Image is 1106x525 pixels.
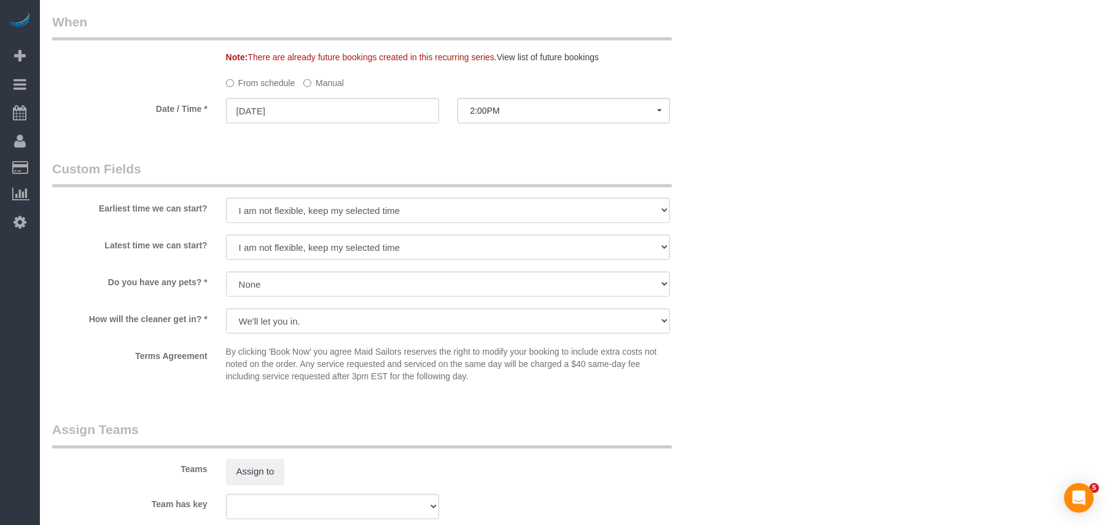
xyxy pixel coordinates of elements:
label: Terms Agreement [43,345,217,362]
label: Latest time we can start? [43,235,217,251]
input: From schedule [226,79,234,87]
label: How will the cleaner get in? * [43,309,217,325]
label: Team has key [43,494,217,511]
label: Earliest time we can start? [43,198,217,215]
label: From schedule [226,73,295,89]
a: View list of future bookings [497,52,599,62]
input: MM/DD/YYYY [226,98,439,124]
label: Manual [303,73,344,89]
p: By clicking 'Book Now' you agree Maid Sailors reserves the right to modify your booking to includ... [226,345,671,382]
div: There are already future bookings created in this recurring series. [217,51,738,63]
button: 2:00PM [458,98,671,124]
div: Open Intercom Messenger [1064,483,1094,513]
label: Date / Time * [43,98,217,115]
span: 2:00PM [470,106,658,116]
input: Manual [303,79,311,87]
button: Assign to [226,459,285,485]
legend: When [52,13,672,41]
img: Automaid Logo [7,12,32,30]
legend: Custom Fields [52,160,672,187]
label: Do you have any pets? * [43,272,217,288]
legend: Assign Teams [52,421,672,449]
label: Teams [43,459,217,476]
strong: Note: [226,52,248,62]
span: 5 [1089,483,1099,493]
